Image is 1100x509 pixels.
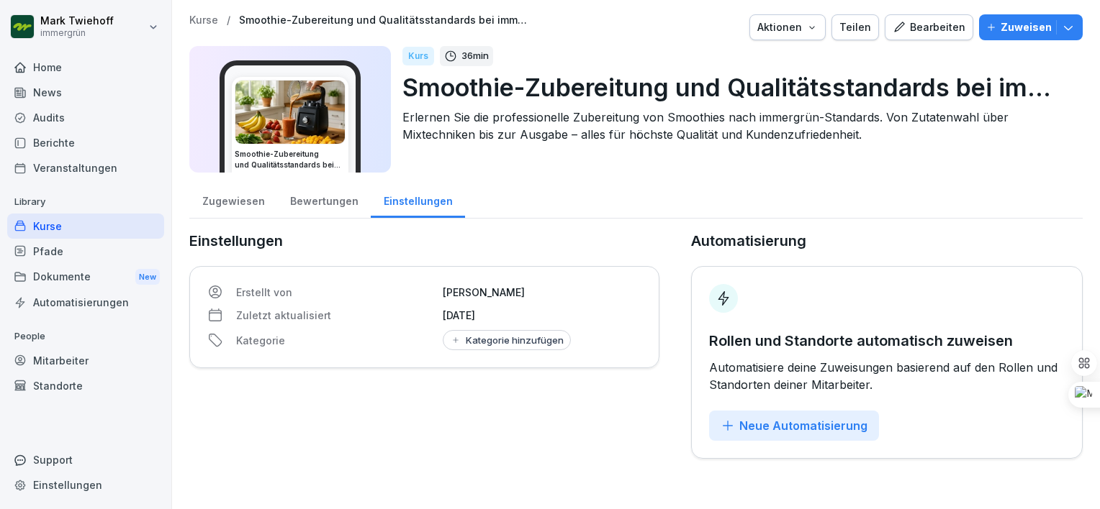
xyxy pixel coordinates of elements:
[893,19,965,35] div: Bearbeiten
[749,14,826,40] button: Aktionen
[757,19,818,35] div: Aktionen
[450,334,564,346] div: Kategorie hinzufügen
[1001,19,1052,35] p: Zuweisen
[7,214,164,239] a: Kurse
[7,130,164,155] a: Berichte
[979,14,1083,40] button: Zuweisen
[7,264,164,290] div: Dokumente
[7,264,164,290] a: DokumenteNew
[277,181,371,218] a: Bewertungen
[235,81,345,144] img: bvnkdn79re2km90mzvkh7x66.png
[189,14,218,27] a: Kurse
[691,230,806,252] p: Automatisierung
[443,330,571,350] button: Kategorie hinzufügen
[7,105,164,130] a: Audits
[443,285,641,300] p: [PERSON_NAME]
[236,333,435,348] p: Kategorie
[709,411,879,441] button: Neue Automatisierung
[443,308,641,323] p: [DATE]
[831,14,879,40] button: Teilen
[135,269,160,285] div: New
[7,472,164,497] a: Einstellungen
[236,285,435,300] p: Erstellt von
[7,155,164,180] a: Veranstaltungen
[227,14,230,27] p: /
[885,14,973,40] button: Bearbeiten
[235,149,346,170] h3: Smoothie-Zubereitung und Qualitätsstandards bei immergrün
[236,308,435,323] p: Zuletzt aktualisiert
[721,418,867,434] div: Neue Automatisierung
[189,230,659,252] p: Einstellungen
[402,47,434,65] div: Kurs
[7,325,164,348] p: People
[7,290,164,315] a: Automatisierungen
[40,15,114,27] p: Mark Twiehoff
[239,14,527,27] a: Smoothie-Zubereitung und Qualitätsstandards bei immergrün
[402,69,1071,106] p: Smoothie-Zubereitung und Qualitätsstandards bei immergrün
[7,239,164,264] a: Pfade
[7,55,164,80] a: Home
[461,49,489,63] p: 36 min
[7,348,164,373] a: Mitarbeiter
[7,191,164,214] p: Library
[839,19,871,35] div: Teilen
[7,373,164,398] a: Standorte
[371,181,465,218] a: Einstellungen
[40,28,114,38] p: immergrün
[7,80,164,105] a: News
[189,181,277,218] a: Zugewiesen
[7,447,164,472] div: Support
[709,330,1065,352] p: Rollen und Standorte automatisch zuweisen
[402,109,1071,143] p: Erlernen Sie die professionelle Zubereitung von Smoothies nach immergrün-Standards. Von Zutatenwa...
[709,359,1065,393] p: Automatisiere deine Zuweisungen basierend auf den Rollen und Standorten deiner Mitarbeiter.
